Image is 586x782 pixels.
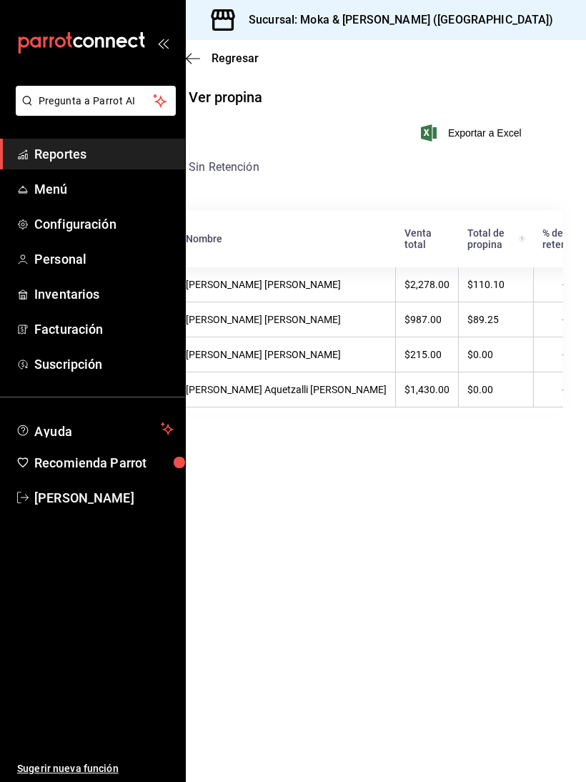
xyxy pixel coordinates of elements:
div: - [542,314,585,325]
div: $0.00 [467,349,525,360]
span: Inventarios [34,284,174,304]
div: $110.10 [467,279,525,290]
div: Sin Retención [177,159,540,182]
div: [PERSON_NAME] [PERSON_NAME] [186,349,387,360]
div: - [542,279,585,290]
div: $215.00 [404,349,450,360]
div: Venta total [404,227,450,250]
span: Sugerir nueva función [17,761,174,776]
div: $2,278.00 [404,279,450,290]
span: Reportes [34,144,174,164]
div: Nombre [186,233,387,244]
div: $1,430.00 [404,384,450,395]
button: Pregunta a Parrot AI [16,86,176,116]
span: Ayuda [34,420,155,437]
div: [PERSON_NAME] [PERSON_NAME] [186,314,387,325]
h1: Ver propina [189,88,262,107]
span: Configuración [34,214,174,234]
div: [PERSON_NAME] [PERSON_NAME] [186,279,387,290]
div: - [542,384,585,395]
div: $987.00 [404,314,450,325]
span: Recomienda Parrot [34,453,174,472]
span: Suscripción [34,355,174,374]
div: $0.00 [467,384,525,395]
button: Exportar a Excel [424,124,522,142]
span: Menú [34,179,174,199]
button: Regresar [186,51,259,65]
h3: Sucursal: Moka & [PERSON_NAME] ([GEOGRAPHIC_DATA]) [237,11,554,29]
span: Pregunta a Parrot AI [39,94,154,109]
span: [PERSON_NAME] [34,488,174,508]
span: Regresar [212,51,259,65]
span: Facturación [34,320,174,339]
a: Pregunta a Parrot AI [10,104,176,119]
div: - [542,349,585,360]
span: Personal [34,249,174,269]
div: Total de propina [467,227,525,250]
svg: Total de propinas cobradas con el Punto de Venta y Terminal Pay antes de comisiones [519,233,525,244]
button: open_drawer_menu [157,37,169,49]
div: % de retención [542,227,586,250]
div: $89.25 [467,314,525,325]
div: [PERSON_NAME] Aquetzalli [PERSON_NAME] [186,384,387,395]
